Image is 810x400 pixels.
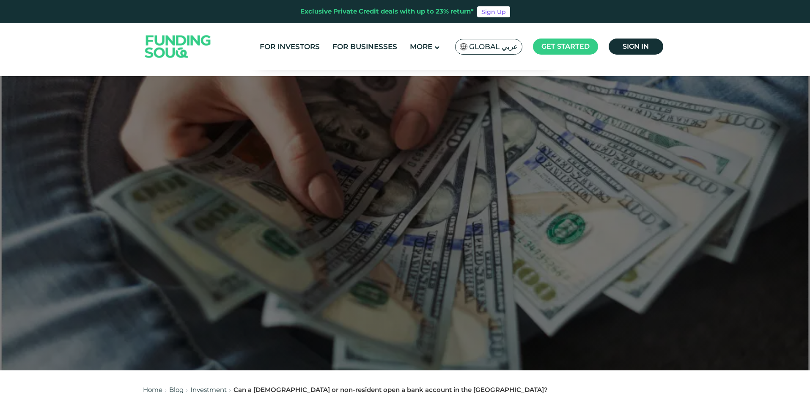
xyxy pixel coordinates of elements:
a: Blog [169,386,184,394]
a: Sign Up [477,6,510,17]
a: Investment [190,386,227,394]
a: Sign in [609,39,663,55]
img: Logo [137,25,220,68]
div: Can a [DEMOGRAPHIC_DATA] or non-resident open a bank account in the [GEOGRAPHIC_DATA]? [233,385,548,395]
a: Home [143,386,162,394]
div: Exclusive Private Credit deals with up to 23% return* [300,7,474,17]
a: For Investors [258,40,322,54]
a: For Businesses [330,40,399,54]
span: Global عربي [469,42,518,52]
img: SA Flag [460,43,467,50]
span: Sign in [623,42,649,50]
span: Get started [541,42,590,50]
span: More [410,42,432,51]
